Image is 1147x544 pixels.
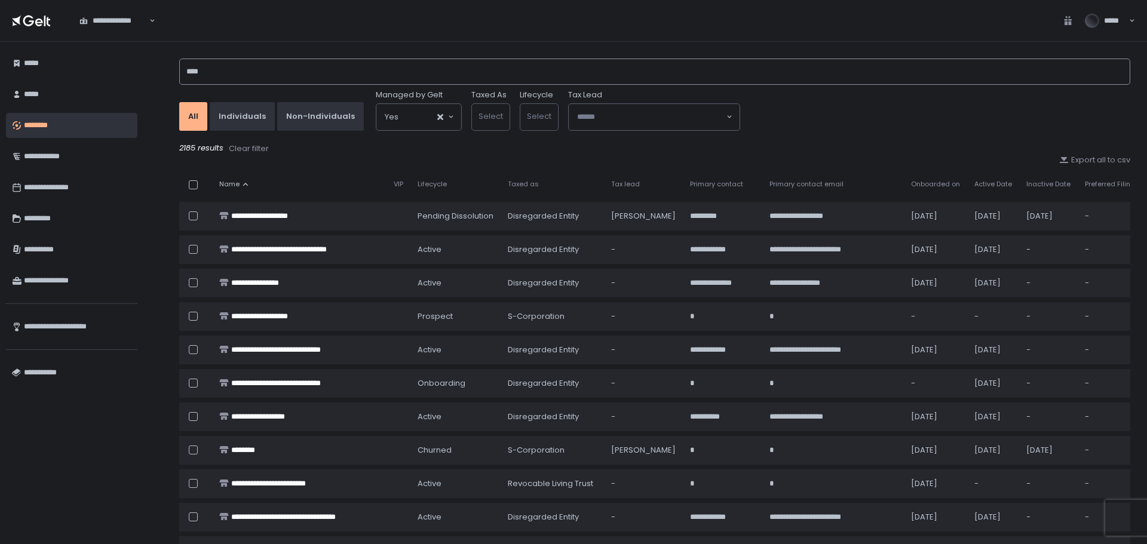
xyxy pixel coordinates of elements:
[569,104,740,130] div: Search for option
[1026,211,1071,222] div: [DATE]
[508,180,539,189] span: Taxed as
[1085,278,1135,288] div: -
[911,311,960,322] div: -
[418,378,465,389] span: onboarding
[611,278,676,288] div: -
[911,512,960,523] div: [DATE]
[611,378,676,389] div: -
[188,111,198,122] div: All
[471,90,507,100] label: Taxed As
[508,445,597,456] div: S-Corporation
[1026,378,1071,389] div: -
[611,311,676,322] div: -
[611,411,676,422] div: -
[974,378,1012,389] div: [DATE]
[974,478,1012,489] div: -
[611,211,676,222] div: [PERSON_NAME]
[219,180,240,189] span: Name
[1026,512,1071,523] div: -
[611,345,676,355] div: -
[974,445,1012,456] div: [DATE]
[911,378,960,389] div: -
[228,143,269,155] button: Clear filter
[1085,311,1135,322] div: -
[568,90,602,100] span: Tax Lead
[508,512,597,523] div: Disregarded Entity
[911,345,960,355] div: [DATE]
[1085,244,1135,255] div: -
[1085,211,1135,222] div: -
[385,111,398,123] span: Yes
[72,8,155,33] div: Search for option
[911,478,960,489] div: [DATE]
[418,278,441,288] span: active
[1085,378,1135,389] div: -
[911,411,960,422] div: [DATE]
[911,211,960,222] div: [DATE]
[1085,180,1135,189] span: Preferred Filing
[437,114,443,120] button: Clear Selected
[479,110,503,122] span: Select
[611,445,676,456] div: [PERSON_NAME]
[974,411,1012,422] div: [DATE]
[418,411,441,422] span: active
[974,278,1012,288] div: [DATE]
[1026,278,1071,288] div: -
[611,512,676,523] div: -
[508,411,597,422] div: Disregarded Entity
[508,478,597,489] div: Revocable Living Trust
[376,104,461,130] div: Search for option
[974,345,1012,355] div: [DATE]
[974,311,1012,322] div: -
[1059,155,1130,165] button: Export all to csv
[418,180,447,189] span: Lifecycle
[527,110,551,122] span: Select
[418,445,452,456] span: churned
[1026,311,1071,322] div: -
[229,143,269,154] div: Clear filter
[1026,244,1071,255] div: -
[1085,345,1135,355] div: -
[611,180,640,189] span: Tax lead
[1085,445,1135,456] div: -
[508,244,597,255] div: Disregarded Entity
[911,445,960,456] div: [DATE]
[911,180,960,189] span: Onboarded on
[508,345,597,355] div: Disregarded Entity
[508,211,597,222] div: Disregarded Entity
[911,278,960,288] div: [DATE]
[286,111,355,122] div: Non-Individuals
[418,345,441,355] span: active
[418,244,441,255] span: active
[508,311,597,322] div: S-Corporation
[974,180,1012,189] span: Active Date
[1026,445,1071,456] div: [DATE]
[974,211,1012,222] div: [DATE]
[1026,180,1071,189] span: Inactive Date
[418,211,493,222] span: pending Dissolution
[418,478,441,489] span: active
[179,102,207,131] button: All
[418,311,453,322] span: prospect
[611,244,676,255] div: -
[611,478,676,489] div: -
[179,143,1130,155] div: 2185 results
[376,90,443,100] span: Managed by Gelt
[1085,478,1135,489] div: -
[1026,345,1071,355] div: -
[577,111,725,123] input: Search for option
[911,244,960,255] div: [DATE]
[769,180,844,189] span: Primary contact email
[1085,512,1135,523] div: -
[219,111,266,122] div: Individuals
[508,278,597,288] div: Disregarded Entity
[690,180,743,189] span: Primary contact
[1026,411,1071,422] div: -
[210,102,275,131] button: Individuals
[277,102,364,131] button: Non-Individuals
[418,512,441,523] span: active
[394,180,403,189] span: VIP
[1026,478,1071,489] div: -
